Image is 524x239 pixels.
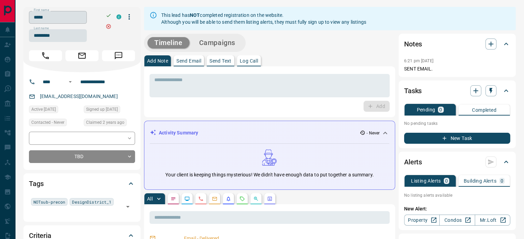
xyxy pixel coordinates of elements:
[161,9,366,28] div: This lead has completed registration on the website. Although you will be able to send them listi...
[84,106,135,115] div: Thu Nov 10 2022
[404,205,510,213] p: New Alert:
[66,78,74,86] button: Open
[31,106,56,113] span: Active [DATE]
[226,196,231,202] svg: Listing Alerts
[404,133,510,144] button: New Task
[439,215,475,226] a: Condos
[34,26,49,31] label: Last name
[29,178,43,189] h2: Tags
[464,178,496,183] p: Building Alerts
[239,196,245,202] svg: Requests
[116,14,121,19] div: condos.ca
[439,107,442,112] p: 0
[29,150,135,163] div: TBD
[165,171,373,178] p: Your client is keeping things mysterious! We didn't have enough data to put together a summary.
[102,50,135,61] span: Message
[404,118,510,129] p: No pending tasks
[367,130,380,136] p: - Never
[147,37,189,48] button: Timeline
[404,58,433,63] p: 6:21 pm [DATE]
[29,106,80,115] div: Thu Nov 10 2022
[65,50,99,61] span: Email
[411,178,441,183] p: Listing Alerts
[267,196,273,202] svg: Agent Actions
[29,175,135,192] div: Tags
[404,154,510,170] div: Alerts
[404,215,440,226] a: Property
[472,108,496,112] p: Completed
[445,178,448,183] p: 0
[404,83,510,99] div: Tasks
[209,58,232,63] p: Send Text
[150,127,389,139] div: Activity Summary- Never
[147,196,153,201] p: All
[123,202,133,211] button: Open
[31,119,64,126] span: Contacted - Never
[84,119,135,128] div: Thu Nov 10 2022
[192,37,242,48] button: Campaigns
[33,198,65,205] span: NOTsub-precon
[34,8,49,12] label: First name
[404,65,510,73] p: SENT EMAIL.
[184,196,190,202] svg: Lead Browsing Activity
[176,58,201,63] p: Send Email
[171,196,176,202] svg: Notes
[417,107,435,112] p: Pending
[404,39,422,50] h2: Notes
[404,85,422,96] h2: Tasks
[240,58,258,63] p: Log Call
[86,106,118,113] span: Signed up [DATE]
[404,36,510,52] div: Notes
[198,196,204,202] svg: Calls
[29,50,62,61] span: Call
[72,198,111,205] span: DesignDistrict_1
[86,119,124,126] span: Claimed 2 years ago
[147,58,168,63] p: Add Note
[253,196,259,202] svg: Opportunities
[475,215,510,226] a: Mr.Loft
[190,12,200,18] strong: NOT
[212,196,217,202] svg: Emails
[40,94,118,99] a: [EMAIL_ADDRESS][DOMAIN_NAME]
[159,129,198,137] p: Activity Summary
[501,178,503,183] p: 0
[404,192,510,198] p: No listing alerts available
[404,156,422,167] h2: Alerts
